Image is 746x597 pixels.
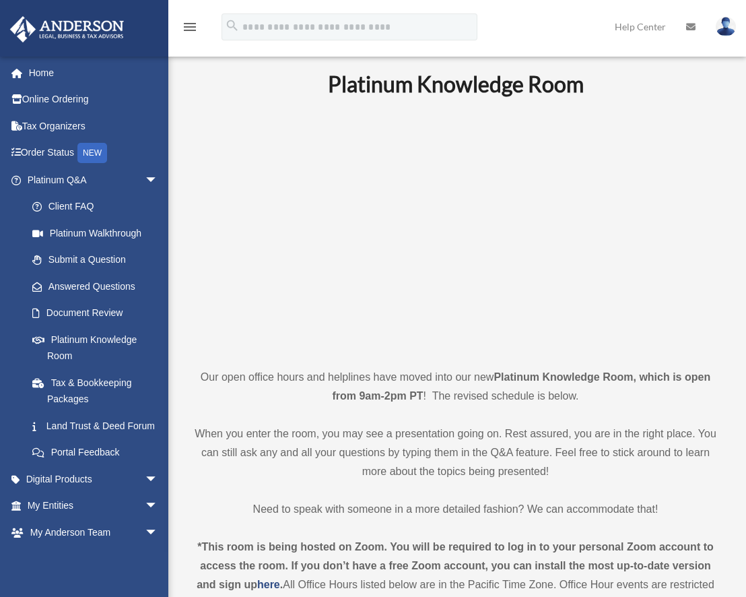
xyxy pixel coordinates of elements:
a: Tax Organizers [9,113,178,139]
img: User Pic [716,17,736,36]
a: Document Review [19,300,178,327]
a: here [257,579,280,590]
span: arrow_drop_down [145,546,172,573]
div: NEW [77,143,107,163]
span: arrow_drop_down [145,519,172,546]
a: My Entitiesarrow_drop_down [9,493,178,520]
i: search [225,18,240,33]
a: Submit a Question [19,247,178,274]
img: Anderson Advisors Platinum Portal [6,16,128,42]
strong: Platinum Knowledge Room, which is open from 9am-2pm PT [332,371,710,402]
a: menu [182,24,198,35]
a: Land Trust & Deed Forum [19,412,178,439]
i: menu [182,19,198,35]
a: My Documentsarrow_drop_down [9,546,178,573]
a: Platinum Q&Aarrow_drop_down [9,166,178,193]
p: Need to speak with someone in a more detailed fashion? We can accommodate that! [192,500,719,519]
a: Platinum Knowledge Room [19,326,172,369]
span: arrow_drop_down [145,166,172,194]
span: arrow_drop_down [145,493,172,520]
b: Platinum Knowledge Room [328,71,584,97]
a: Portal Feedback [19,439,178,466]
iframe: 231110_Toby_KnowledgeRoom [254,115,658,343]
a: Tax & Bookkeeping Packages [19,369,178,412]
a: Home [9,59,178,86]
a: My Anderson Teamarrow_drop_down [9,519,178,546]
strong: . [280,579,283,590]
a: Answered Questions [19,273,178,300]
a: Client FAQ [19,193,178,220]
p: Our open office hours and helplines have moved into our new ! The revised schedule is below. [192,368,719,406]
p: When you enter the room, you may see a presentation going on. Rest assured, you are in the right ... [192,425,719,481]
a: Order StatusNEW [9,139,178,167]
a: Online Ordering [9,86,178,113]
strong: *This room is being hosted on Zoom. You will be required to log in to your personal Zoom account ... [197,541,714,590]
a: Digital Productsarrow_drop_down [9,466,178,493]
span: arrow_drop_down [145,466,172,493]
a: Platinum Walkthrough [19,220,178,247]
